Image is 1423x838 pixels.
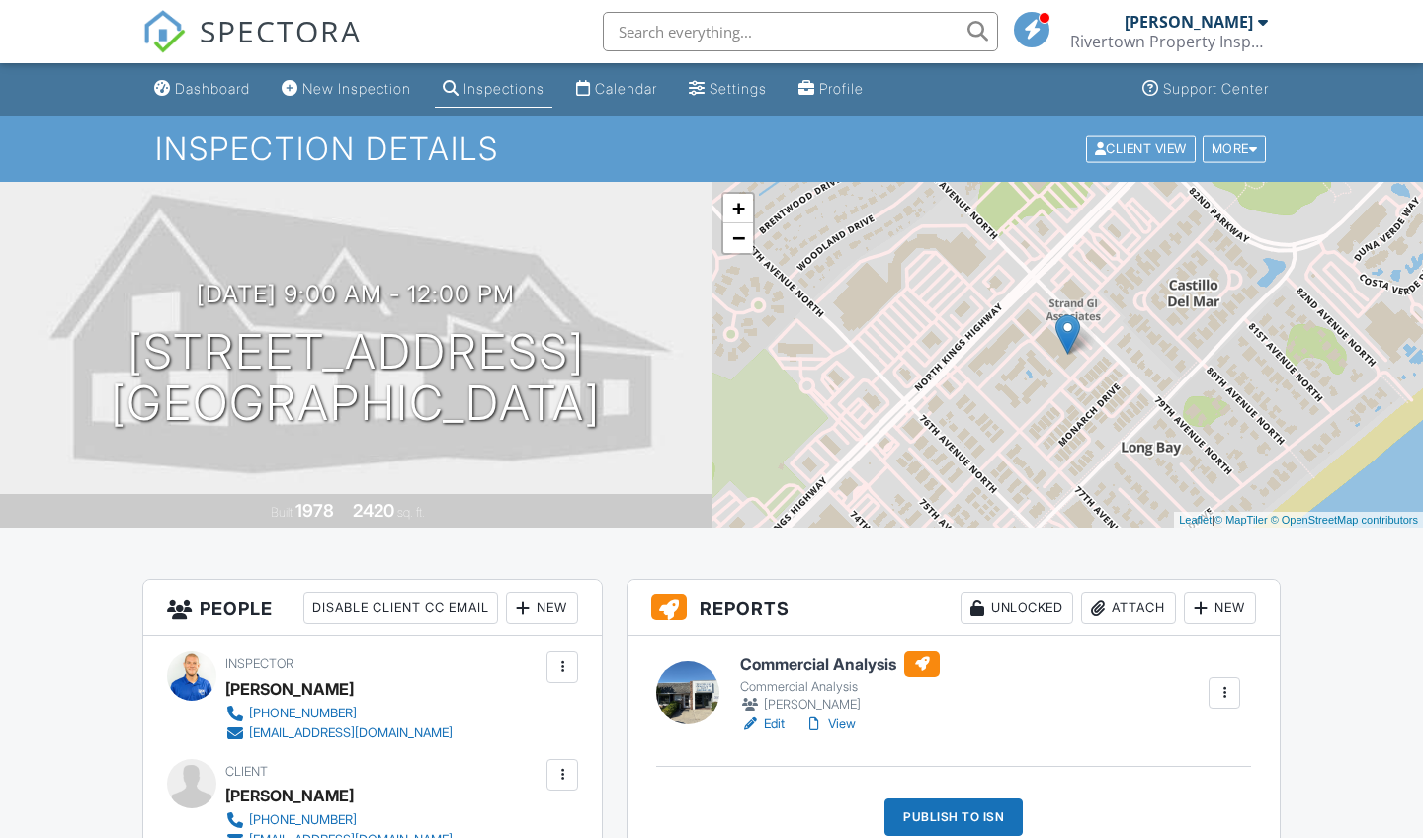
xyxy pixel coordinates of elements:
[1084,140,1201,155] a: Client View
[740,651,940,677] h6: Commercial Analysis
[225,674,354,704] div: [PERSON_NAME]
[740,695,940,714] div: [PERSON_NAME]
[200,10,362,51] span: SPECTORA
[1086,135,1196,162] div: Client View
[271,505,293,520] span: Built
[111,326,601,431] h1: [STREET_ADDRESS] [GEOGRAPHIC_DATA]
[1134,71,1277,108] a: Support Center
[249,725,453,741] div: [EMAIL_ADDRESS][DOMAIN_NAME]
[740,651,940,714] a: Commercial Analysis Commercial Analysis [PERSON_NAME]
[723,194,753,223] a: Zoom in
[225,810,453,830] a: [PHONE_NUMBER]
[175,80,250,97] div: Dashboard
[1271,514,1418,526] a: © OpenStreetMap contributors
[1163,80,1269,97] div: Support Center
[142,10,186,53] img: The Best Home Inspection Software - Spectora
[1184,592,1256,624] div: New
[1070,32,1268,51] div: Rivertown Property Inspections
[225,704,453,723] a: [PHONE_NUMBER]
[1179,514,1212,526] a: Leaflet
[1081,592,1176,624] div: Attach
[225,656,293,671] span: Inspector
[295,500,334,521] div: 1978
[740,714,785,734] a: Edit
[628,580,1280,636] h3: Reports
[791,71,872,108] a: Profile
[142,27,362,68] a: SPECTORA
[143,580,602,636] h3: People
[274,71,419,108] a: New Inspection
[1214,514,1268,526] a: © MapTiler
[155,131,1268,166] h1: Inspection Details
[435,71,552,108] a: Inspections
[603,12,998,51] input: Search everything...
[884,798,1023,836] div: Publish to ISN
[463,80,544,97] div: Inspections
[1125,12,1253,32] div: [PERSON_NAME]
[225,781,354,810] div: [PERSON_NAME]
[249,706,357,721] div: [PHONE_NUMBER]
[595,80,657,97] div: Calendar
[302,80,411,97] div: New Inspection
[353,500,394,521] div: 2420
[397,505,425,520] span: sq. ft.
[804,714,856,734] a: View
[1203,135,1267,162] div: More
[197,281,515,307] h3: [DATE] 9:00 am - 12:00 pm
[506,592,578,624] div: New
[249,812,357,828] div: [PHONE_NUMBER]
[225,764,268,779] span: Client
[146,71,258,108] a: Dashboard
[723,223,753,253] a: Zoom out
[819,80,864,97] div: Profile
[303,592,498,624] div: Disable Client CC Email
[568,71,665,108] a: Calendar
[225,723,453,743] a: [EMAIL_ADDRESS][DOMAIN_NAME]
[1174,512,1423,529] div: |
[961,592,1073,624] div: Unlocked
[681,71,775,108] a: Settings
[740,679,940,695] div: Commercial Analysis
[710,80,767,97] div: Settings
